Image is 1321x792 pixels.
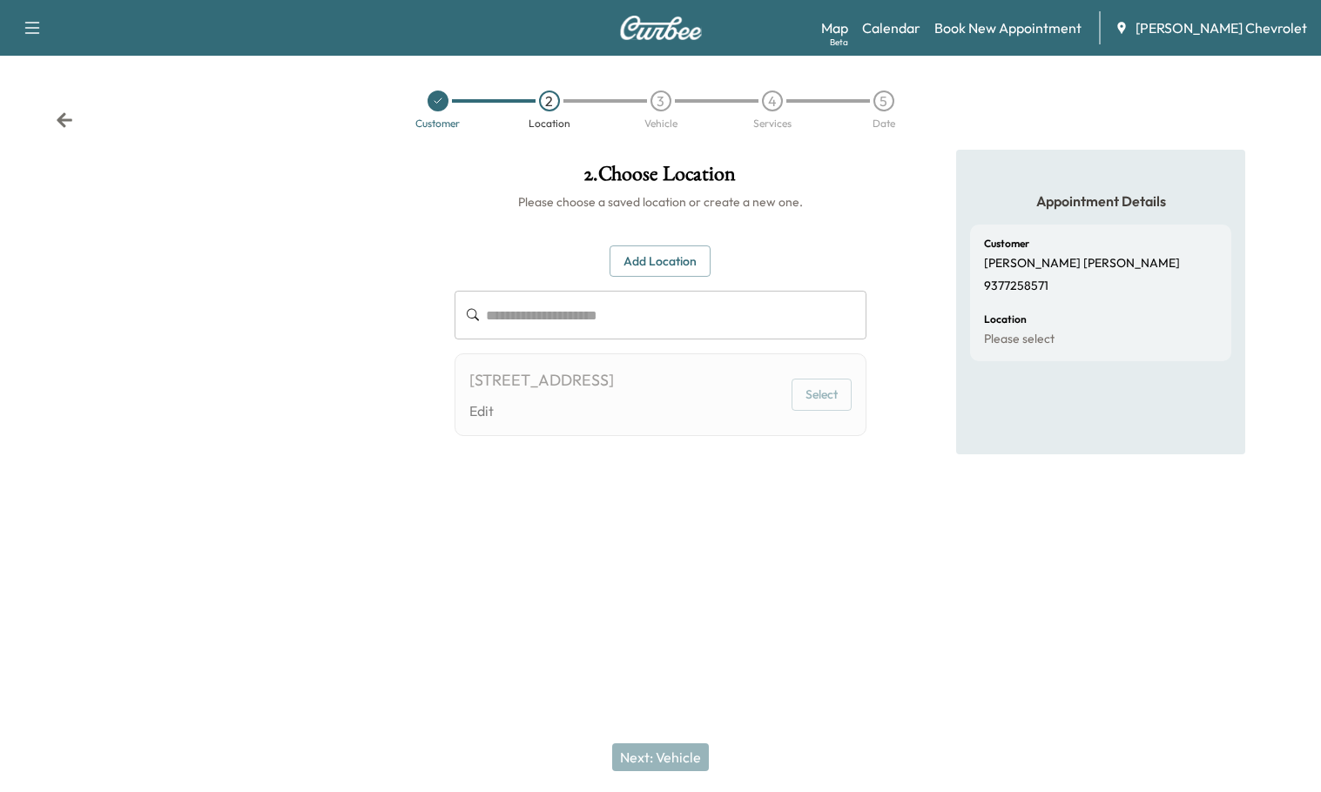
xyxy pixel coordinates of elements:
[1136,17,1307,38] span: [PERSON_NAME] Chevrolet
[984,314,1027,325] h6: Location
[610,245,711,278] button: Add Location
[984,238,1029,249] h6: Customer
[862,17,920,38] a: Calendar
[455,164,867,193] h1: 2 . Choose Location
[650,91,671,111] div: 3
[984,256,1180,272] p: [PERSON_NAME] [PERSON_NAME]
[830,36,848,49] div: Beta
[529,118,570,129] div: Location
[469,368,614,393] div: [STREET_ADDRESS]
[984,279,1048,294] p: 9377258571
[762,91,783,111] div: 4
[792,379,852,411] button: Select
[415,118,460,129] div: Customer
[753,118,792,129] div: Services
[984,332,1055,347] p: Please select
[873,91,894,111] div: 5
[644,118,677,129] div: Vehicle
[619,16,703,40] img: Curbee Logo
[970,191,1231,211] h5: Appointment Details
[934,17,1082,38] a: Book New Appointment
[56,111,73,129] div: Back
[539,91,560,111] div: 2
[873,118,895,129] div: Date
[821,17,848,38] a: MapBeta
[469,400,614,421] a: Edit
[455,193,867,211] h6: Please choose a saved location or create a new one.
